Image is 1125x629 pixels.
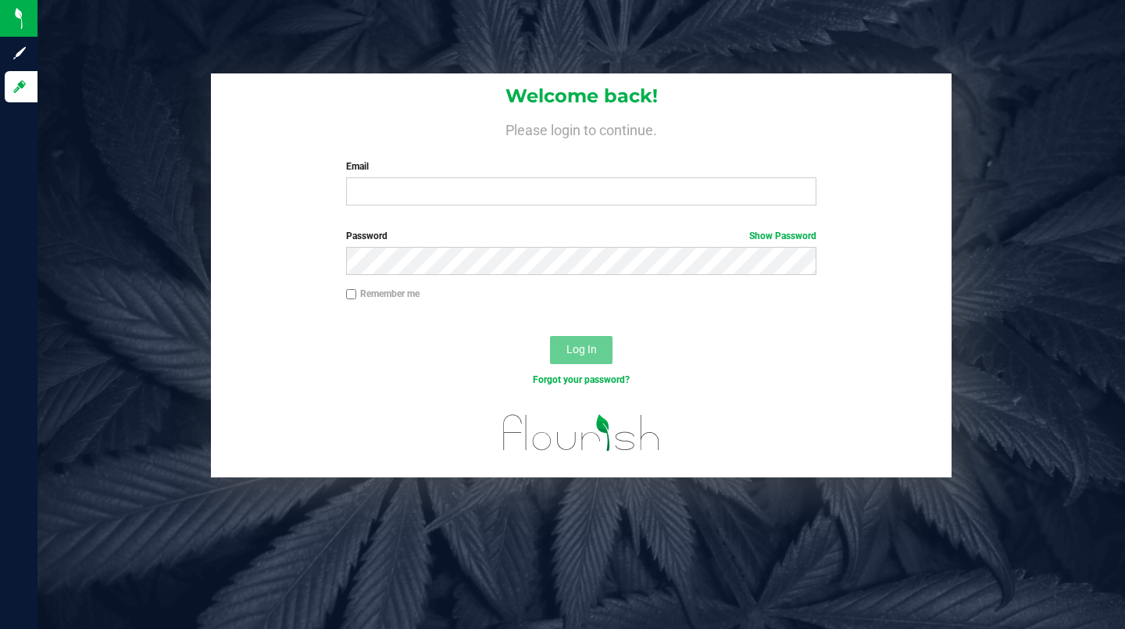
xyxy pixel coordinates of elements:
[489,403,674,463] img: flourish_logo.svg
[550,336,612,364] button: Log In
[211,86,952,106] h1: Welcome back!
[346,159,816,173] label: Email
[12,45,27,61] inline-svg: Sign up
[346,289,357,300] input: Remember me
[12,79,27,95] inline-svg: Log in
[211,119,952,138] h4: Please login to continue.
[533,374,630,385] a: Forgot your password?
[749,231,816,241] a: Show Password
[346,231,387,241] span: Password
[346,287,420,301] label: Remember me
[566,343,597,356] span: Log In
